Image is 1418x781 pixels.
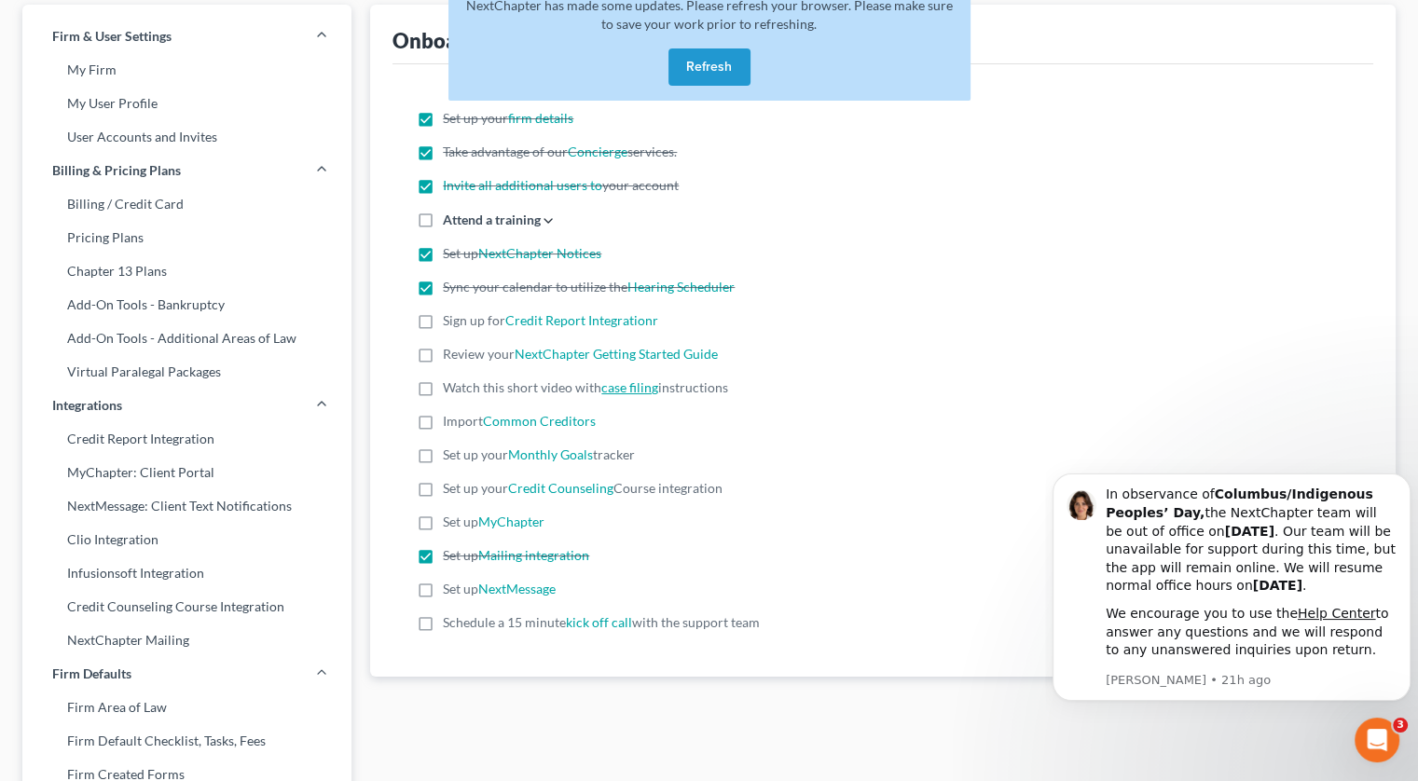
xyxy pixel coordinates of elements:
[1045,451,1418,772] iframe: Intercom notifications message
[22,221,351,254] a: Pricing Plans
[478,547,589,563] a: Mailing integration
[566,614,632,630] a: kick off call
[443,413,596,429] span: Import
[22,120,351,154] a: User Accounts and Invites
[443,245,601,261] span: Set up
[443,210,541,229] label: Attend a training
[443,279,735,295] span: Sync your calendar to utilize the
[627,279,735,295] a: Hearing Scheduler
[443,480,723,496] span: Set up your Course integration
[1355,718,1399,762] iframe: Intercom live chat
[443,379,728,395] span: Watch this short video with instructions
[52,27,172,46] span: Firm & User Settings
[505,312,658,328] a: Credit Report Integrationr
[22,322,351,355] a: Add-On Tools - Additional Areas of Law
[1393,718,1408,733] span: 3
[22,724,351,758] a: Firm Default Checklist, Tasks, Fees
[443,547,589,563] span: Set up
[22,389,351,422] a: Integrations
[22,657,351,691] a: Firm Defaults
[443,514,544,529] span: Set up
[443,110,573,126] span: Set up your
[508,446,593,462] a: Monthly Goals
[52,396,122,415] span: Integrations
[22,20,351,53] a: Firm & User Settings
[668,48,750,86] button: Refresh
[483,413,596,429] a: Common Creditors
[443,581,556,596] span: Set up
[22,87,351,120] a: My User Profile
[22,154,351,187] a: Billing & Pricing Plans
[443,144,677,159] span: Take advantage of our services.
[22,355,351,389] a: Virtual Paralegal Packages
[568,144,627,159] a: Concierge
[52,161,181,180] span: Billing & Pricing Plans
[22,556,351,590] a: Infusionsoft Integration
[22,456,351,489] a: MyChapter: Client Portal
[443,614,760,630] span: Schedule a 15 minute with the support team
[22,53,351,87] a: My Firm
[478,245,601,261] a: NextChapter Notices
[601,379,658,395] a: case filing
[22,254,351,288] a: Chapter 13 Plans
[22,422,351,456] a: Credit Report Integration
[478,581,556,596] a: NextMessage
[22,691,351,724] a: Firm Area of Law
[22,523,351,556] a: Clio Integration
[508,110,573,126] a: firm details
[443,312,658,328] span: Sign up for
[22,623,351,657] a: NextChapter Mailing
[22,489,351,523] a: NextMessage: Client Text Notifications
[22,288,351,322] a: Add-On Tools - Bankruptcy
[443,177,602,193] a: Invite all additional users to
[443,177,679,193] span: your account
[392,27,598,54] div: Onboarding Checklist
[22,590,351,623] a: Credit Counseling Course Integration
[508,480,613,496] a: Credit Counseling
[478,514,544,529] a: MyChapter
[52,665,131,683] span: Firm Defaults
[515,346,718,362] a: NextChapter Getting Started Guide
[443,446,635,462] span: Set up your tracker
[443,346,718,362] span: Review your
[22,187,351,221] a: Billing / Credit Card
